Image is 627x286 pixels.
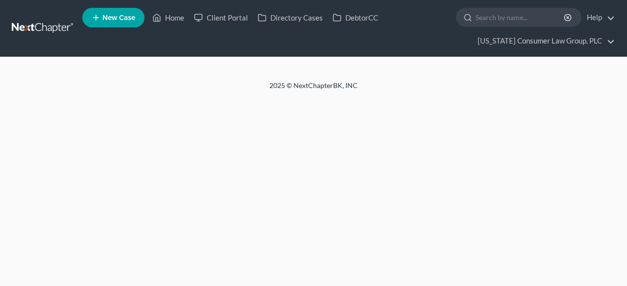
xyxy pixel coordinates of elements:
a: Home [147,9,189,26]
span: New Case [102,14,135,22]
a: [US_STATE] Consumer Law Group, PLC [473,32,615,50]
a: Directory Cases [253,9,328,26]
a: Help [582,9,615,26]
a: DebtorCC [328,9,383,26]
input: Search by name... [476,8,565,26]
div: 2025 © NextChapterBK, INC [34,81,593,98]
a: Client Portal [189,9,253,26]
